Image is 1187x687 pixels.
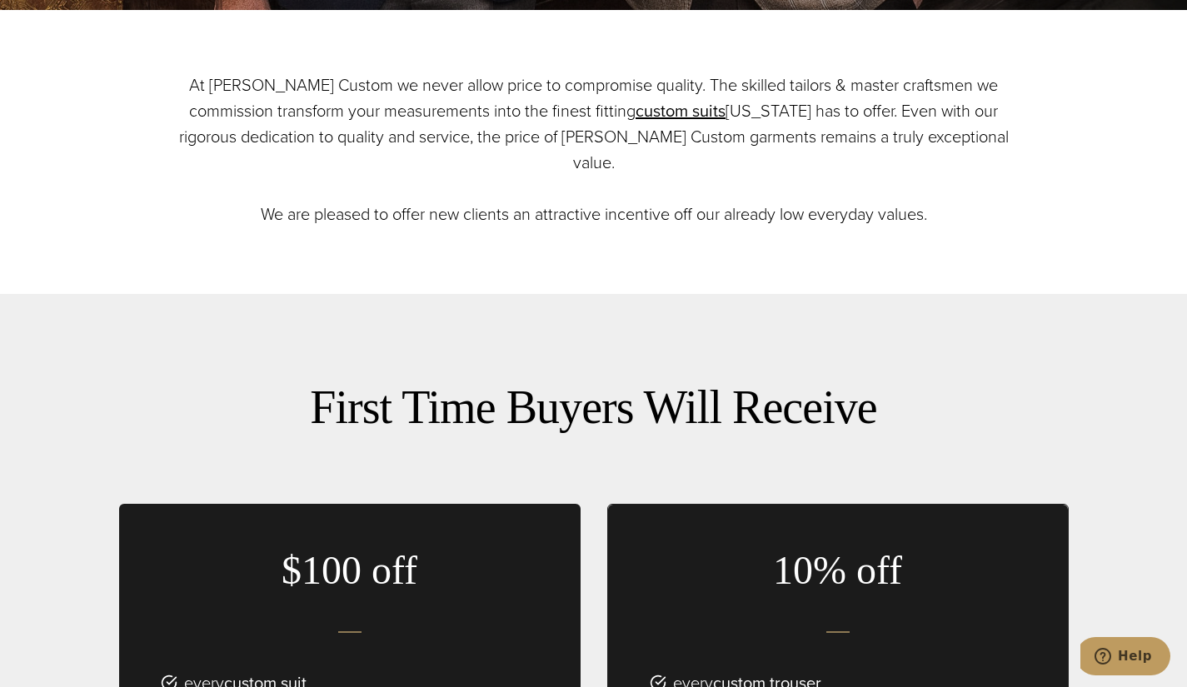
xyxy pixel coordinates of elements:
[119,546,581,595] h3: $100 off
[608,546,1068,595] h3: 10% off
[119,377,1069,437] h2: First Time Buyers Will Receive
[1080,637,1170,679] iframe: Opens a widget where you can chat to one of our agents
[169,72,1019,227] p: At [PERSON_NAME] Custom we never allow price to compromise quality. The skilled tailors & master ...
[636,98,726,123] a: custom suits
